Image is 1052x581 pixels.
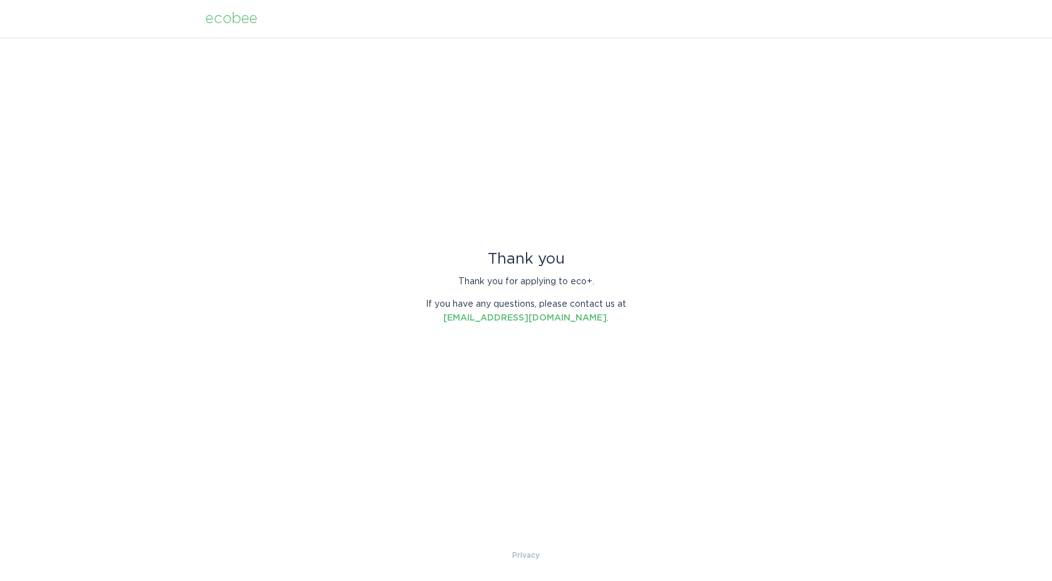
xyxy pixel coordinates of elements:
[443,314,607,322] a: [EMAIL_ADDRESS][DOMAIN_NAME]
[416,297,636,325] p: If you have any questions, please contact us at .
[416,252,636,266] div: Thank you
[416,275,636,289] p: Thank you for applying to eco+.
[205,12,257,26] div: ecobee
[512,548,540,562] a: Privacy Policy & Terms of Use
